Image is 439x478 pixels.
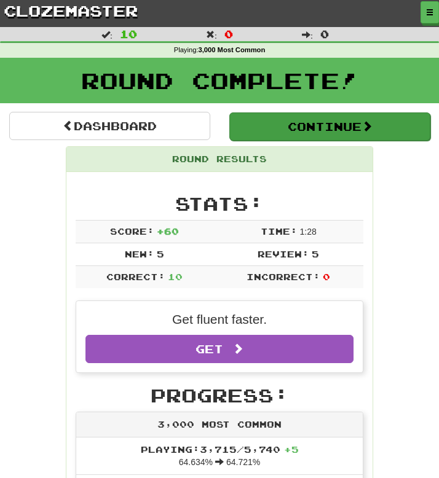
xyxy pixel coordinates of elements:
h2: Progress: [76,385,363,406]
span: + 60 [157,226,179,237]
span: 0 [224,28,233,40]
span: 0 [323,272,330,282]
span: 10 [120,28,137,40]
span: Review: [258,249,309,259]
span: Time: [261,226,298,237]
span: 1 : 28 [300,227,317,237]
span: Correct: [106,272,165,282]
span: 5 [312,249,319,259]
span: 5 [157,249,164,259]
strong: 3,000 Most Common [199,46,266,53]
span: : [206,30,217,39]
span: Playing: 3,715 / 5,740 [141,444,299,455]
div: 3,000 Most Common [76,412,363,437]
span: 0 [320,28,329,40]
span: + 5 [284,444,299,455]
div: Round Results [66,147,373,172]
h1: Round Complete! [4,68,435,93]
button: Continue [229,112,430,141]
span: : [302,30,313,39]
span: 10 [168,272,183,282]
span: New: [125,249,154,259]
li: 64.634% 64.721% [76,437,363,475]
span: Score: [110,226,154,237]
h2: Stats: [76,194,363,214]
span: Incorrect: [247,272,320,282]
a: Get [85,335,354,363]
a: Dashboard [9,112,210,140]
span: : [101,30,113,39]
p: Get fluent faster. [85,310,354,329]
